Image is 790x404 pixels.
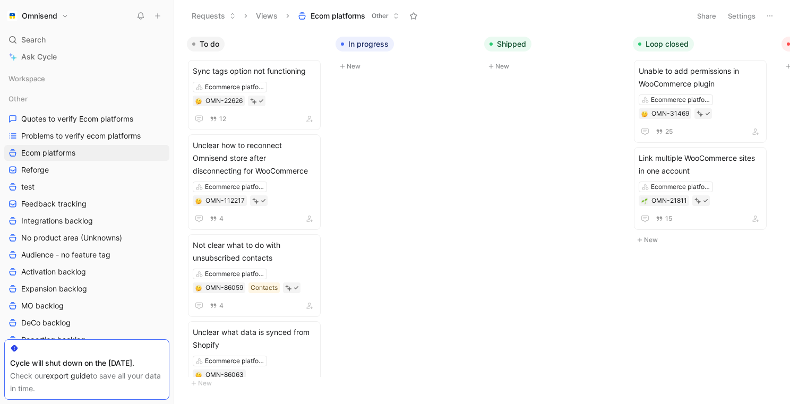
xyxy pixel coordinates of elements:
[651,182,710,192] div: Ecommerce platforms
[195,284,202,291] button: 🤔
[21,33,46,46] span: Search
[7,11,18,21] img: Omnisend
[195,97,202,105] button: 🤔
[193,239,316,264] span: Not clear what to do with unsubscribed contacts
[21,283,87,294] span: Expansion backlog
[4,179,169,195] a: test
[200,39,219,49] span: To do
[21,131,141,141] span: Problems to verify ecom platforms
[4,247,169,263] a: Audience - no feature tag
[46,371,90,380] a: export guide
[193,65,316,78] span: Sync tags option not functioning
[195,198,202,204] img: 🤔
[205,96,243,106] div: OMN-22626
[22,11,57,21] h1: Omnisend
[633,37,694,51] button: Loop closed
[641,111,648,117] img: 🤔
[187,377,327,390] button: New
[205,282,243,293] div: OMN-86059
[205,82,264,92] div: Ecommerce platforms
[4,32,169,48] div: Search
[205,369,244,380] div: OMN-86063
[187,8,241,24] button: Requests
[4,91,169,107] div: Other
[195,197,202,204] button: 🤔
[629,32,777,252] div: Loop closedNew
[21,165,49,175] span: Reforge
[219,303,224,309] span: 4
[654,213,674,225] button: 15
[205,182,264,192] div: Ecommerce platforms
[4,213,169,229] a: Integrations backlog
[4,8,71,23] button: OmnisendOmnisend
[205,195,245,206] div: OMN-112217
[651,195,687,206] div: OMN-21811
[639,65,762,90] span: Unable to add permissions in WooCommerce plugin
[21,182,35,192] span: test
[634,147,767,230] a: Link multiple WooCommerce sites in one accountEcommerce platforms15
[188,60,321,130] a: Sync tags option not functioningEcommerce platforms12
[646,39,689,49] span: Loop closed
[219,116,226,122] span: 12
[183,32,331,395] div: To doNew
[665,128,673,135] span: 25
[633,234,773,246] button: New
[21,199,87,209] span: Feedback tracking
[219,216,224,222] span: 4
[654,126,675,137] button: 25
[21,233,122,243] span: No product area (Unknowns)
[4,128,169,144] a: Problems to verify ecom platforms
[4,145,169,161] a: Ecom platforms
[188,134,321,230] a: Unclear how to reconnect Omnisend store after disconnecting for WooCommerceEcommerce platforms4
[480,32,629,78] div: ShippedNew
[4,196,169,212] a: Feedback tracking
[21,114,133,124] span: Quotes to verify Ecom platforms
[641,198,648,204] img: 🌱
[497,39,526,49] span: Shipped
[723,8,760,23] button: Settings
[21,50,57,63] span: Ask Cycle
[293,8,404,24] button: Ecom platformsOther
[21,267,86,277] span: Activation backlog
[195,372,202,379] img: 🤔
[4,71,169,87] div: Workspace
[4,264,169,280] a: Activation backlog
[4,332,169,348] a: Reporting backlog
[372,11,389,21] span: Other
[208,113,228,125] button: 12
[188,321,321,404] a: Unclear what data is synced from ShopifyEcommerce platforms3
[336,37,394,51] button: In progress
[8,93,28,104] span: Other
[195,371,202,379] button: 🤔
[21,334,85,345] span: Reporting backlog
[651,94,710,105] div: Ecommerce platforms
[188,234,321,317] a: Not clear what to do with unsubscribed contactsEcommerce platformsContacts4
[692,8,721,23] button: Share
[4,49,169,65] a: Ask Cycle
[251,8,282,24] button: Views
[10,357,164,369] div: Cycle will shut down on the [DATE].
[641,110,648,117] div: 🤔
[21,216,93,226] span: Integrations backlog
[205,356,264,366] div: Ecommerce platforms
[641,197,648,204] button: 🌱
[484,37,531,51] button: Shipped
[331,32,480,78] div: In progressNew
[4,162,169,178] a: Reforge
[193,139,316,177] span: Unclear how to reconnect Omnisend store after disconnecting for WooCommerce
[639,152,762,177] span: Link multiple WooCommerce sites in one account
[4,315,169,331] a: DeCo backlog
[348,39,389,49] span: In progress
[21,250,110,260] span: Audience - no feature tag
[21,300,64,311] span: MO backlog
[311,11,365,21] span: Ecom platforms
[208,300,226,312] button: 4
[4,91,169,399] div: OtherQuotes to verify Ecom platformsProblems to verify ecom platformsEcom platformsReforgetestFee...
[21,317,71,328] span: DeCo backlog
[21,148,75,158] span: Ecom platforms
[195,285,202,291] img: 🤔
[336,60,476,73] button: New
